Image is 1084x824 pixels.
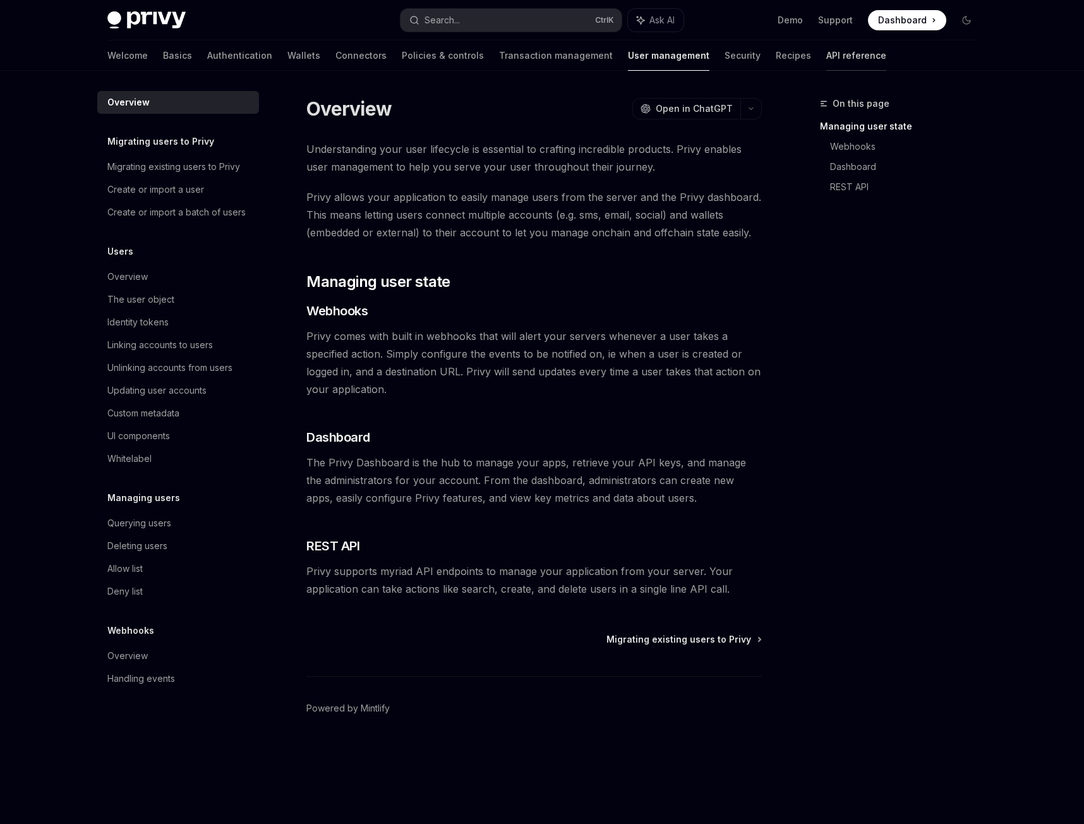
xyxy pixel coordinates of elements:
[628,40,709,71] a: User management
[107,337,213,353] div: Linking accounts to users
[776,40,811,71] a: Recipes
[306,140,762,176] span: Understanding your user lifecycle is essential to crafting incredible products. Privy enables use...
[107,269,148,284] div: Overview
[107,159,240,174] div: Migrating existing users to Privy
[425,13,460,28] div: Search...
[306,188,762,241] span: Privy allows your application to easily manage users from the server and the Privy dashboard. Thi...
[97,334,259,356] a: Linking accounts to users
[97,667,259,690] a: Handling events
[820,116,987,136] a: Managing user state
[833,96,889,111] span: On this page
[107,134,214,149] h5: Migrating users to Privy
[956,10,977,30] button: Toggle dark mode
[107,561,143,576] div: Allow list
[107,648,148,663] div: Overview
[306,702,390,715] a: Powered by Mintlify
[97,178,259,201] a: Create or import a user
[830,136,987,157] a: Webhooks
[107,95,150,110] div: Overview
[107,538,167,554] div: Deleting users
[97,311,259,334] a: Identity tokens
[107,11,186,29] img: dark logo
[656,102,733,115] span: Open in ChatGPT
[868,10,946,30] a: Dashboard
[97,265,259,288] a: Overview
[163,40,192,71] a: Basics
[287,40,320,71] a: Wallets
[306,97,392,120] h1: Overview
[107,516,171,531] div: Querying users
[107,360,232,375] div: Unlinking accounts from users
[107,40,148,71] a: Welcome
[402,40,484,71] a: Policies & controls
[306,302,368,320] span: Webhooks
[400,9,622,32] button: Search...CtrlK
[107,182,204,197] div: Create or import a user
[649,14,675,27] span: Ask AI
[306,562,762,598] span: Privy supports myriad API endpoints to manage your application from your server. Your application...
[107,490,180,506] h5: Managing users
[335,40,387,71] a: Connectors
[97,356,259,379] a: Unlinking accounts from users
[107,292,174,307] div: The user object
[97,402,259,425] a: Custom metadata
[632,98,740,119] button: Open in ChatGPT
[207,40,272,71] a: Authentication
[97,447,259,470] a: Whitelabel
[306,428,370,446] span: Dashboard
[306,537,359,555] span: REST API
[306,272,450,292] span: Managing user state
[97,535,259,557] a: Deleting users
[107,244,133,259] h5: Users
[830,157,987,177] a: Dashboard
[97,288,259,311] a: The user object
[97,379,259,402] a: Updating user accounts
[306,454,762,507] span: The Privy Dashboard is the hub to manage your apps, retrieve your API keys, and manage the admini...
[499,40,613,71] a: Transaction management
[606,633,751,646] span: Migrating existing users to Privy
[107,406,179,421] div: Custom metadata
[606,633,761,646] a: Migrating existing users to Privy
[107,623,154,638] h5: Webhooks
[107,315,169,330] div: Identity tokens
[97,557,259,580] a: Allow list
[97,512,259,535] a: Querying users
[97,91,259,114] a: Overview
[725,40,761,71] a: Security
[778,14,803,27] a: Demo
[878,14,927,27] span: Dashboard
[830,177,987,197] a: REST API
[107,451,152,466] div: Whitelabel
[97,645,259,667] a: Overview
[107,428,170,444] div: UI components
[107,205,246,220] div: Create or import a batch of users
[595,15,614,25] span: Ctrl K
[826,40,886,71] a: API reference
[97,425,259,447] a: UI components
[107,584,143,599] div: Deny list
[107,671,175,686] div: Handling events
[97,201,259,224] a: Create or import a batch of users
[107,383,207,398] div: Updating user accounts
[818,14,853,27] a: Support
[306,327,762,398] span: Privy comes with built in webhooks that will alert your servers whenever a user takes a specified...
[97,155,259,178] a: Migrating existing users to Privy
[628,9,684,32] button: Ask AI
[97,580,259,603] a: Deny list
